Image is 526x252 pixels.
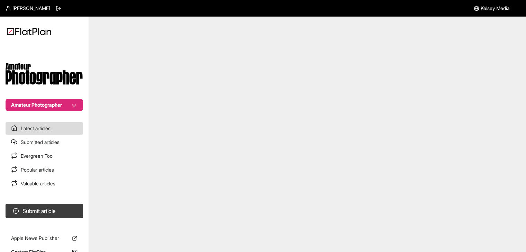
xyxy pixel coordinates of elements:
a: Valuable articles [6,177,83,190]
a: Evergreen Tool [6,150,83,162]
button: Submit article [6,204,83,218]
span: Kelsey Media [481,5,509,12]
a: Popular articles [6,164,83,176]
img: Publication Logo [6,63,83,85]
a: Latest articles [6,122,83,135]
a: Apple News Publisher [6,232,83,244]
img: Logo [7,28,51,35]
a: [PERSON_NAME] [6,5,50,12]
a: Submitted articles [6,136,83,148]
span: [PERSON_NAME] [12,5,50,12]
button: Amateur Photographer [6,99,83,111]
